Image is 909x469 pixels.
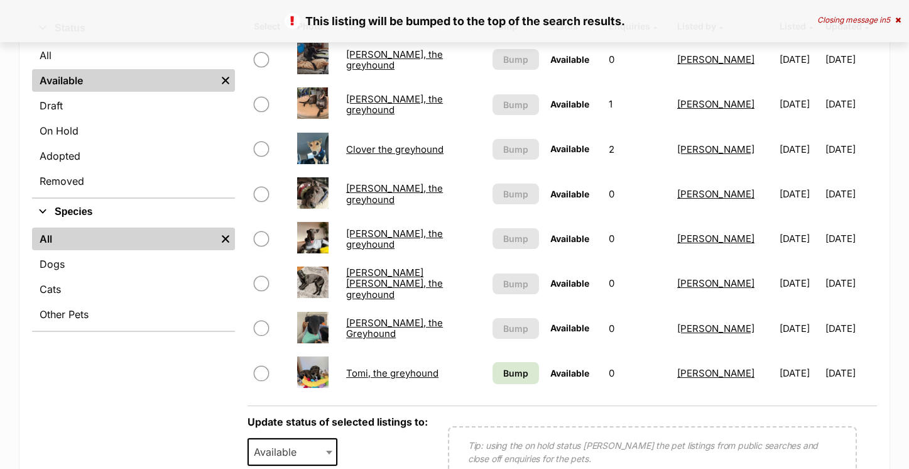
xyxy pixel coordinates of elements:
[216,69,235,92] a: Remove filter
[886,15,890,25] span: 5
[825,128,876,171] td: [DATE]
[825,172,876,216] td: [DATE]
[677,53,754,65] a: [PERSON_NAME]
[32,228,216,250] a: All
[468,439,837,465] p: Tip: using the on hold status [PERSON_NAME] the pet listings from public searches and close off e...
[346,267,443,301] a: [PERSON_NAME] [PERSON_NAME], the greyhound
[825,217,876,260] td: [DATE]
[603,128,670,171] td: 2
[32,41,235,197] div: Status
[603,262,670,305] td: 0
[503,232,528,245] span: Bump
[817,16,901,25] div: Closing message in
[603,351,670,395] td: 0
[550,54,589,65] span: Available
[550,233,589,244] span: Available
[346,367,438,379] a: Tomi, the greyhound
[550,189,589,199] span: Available
[677,98,754,110] a: [PERSON_NAME]
[32,145,235,167] a: Adopted
[32,303,235,326] a: Other Pets
[677,233,754,245] a: [PERSON_NAME]
[603,172,670,216] td: 0
[248,438,338,466] span: Available
[493,228,539,249] button: Bump
[825,38,876,81] td: [DATE]
[774,351,824,395] td: [DATE]
[32,44,235,67] a: All
[249,443,309,461] span: Available
[603,307,670,350] td: 0
[550,99,589,109] span: Available
[32,225,235,331] div: Species
[550,143,589,154] span: Available
[825,82,876,126] td: [DATE]
[32,94,235,117] a: Draft
[32,204,235,220] button: Species
[346,182,443,205] a: [PERSON_NAME], the greyhound
[32,278,235,301] a: Cats
[774,217,824,260] td: [DATE]
[493,318,539,339] button: Bump
[603,217,670,260] td: 0
[677,323,754,334] a: [PERSON_NAME]
[825,307,876,350] td: [DATE]
[346,143,444,155] a: Clover the greyhound
[32,170,235,192] a: Removed
[346,317,443,339] a: [PERSON_NAME], the Greyhound
[774,172,824,216] td: [DATE]
[503,143,528,156] span: Bump
[503,277,528,290] span: Bump
[774,128,824,171] td: [DATE]
[774,82,824,126] td: [DATE]
[825,351,876,395] td: [DATE]
[774,262,824,305] td: [DATE]
[503,322,528,335] span: Bump
[677,367,754,379] a: [PERSON_NAME]
[550,323,589,333] span: Available
[248,416,428,428] label: Update status of selected listings to:
[493,273,539,294] button: Bump
[503,98,528,111] span: Bump
[216,228,235,250] a: Remove filter
[603,38,670,81] td: 0
[677,277,754,289] a: [PERSON_NAME]
[493,139,539,160] button: Bump
[677,188,754,200] a: [PERSON_NAME]
[825,262,876,305] td: [DATE]
[346,93,443,116] a: [PERSON_NAME], the greyhound
[774,307,824,350] td: [DATE]
[346,48,443,71] a: [PERSON_NAME], the greyhound
[346,228,443,250] a: [PERSON_NAME], the greyhound
[550,368,589,378] span: Available
[13,13,896,30] p: This listing will be bumped to the top of the search results.
[503,53,528,66] span: Bump
[550,278,589,289] span: Available
[493,94,539,115] button: Bump
[503,187,528,201] span: Bump
[603,82,670,126] td: 1
[32,119,235,142] a: On Hold
[774,38,824,81] td: [DATE]
[493,184,539,204] button: Bump
[493,49,539,70] button: Bump
[32,253,235,275] a: Dogs
[32,69,216,92] a: Available
[677,143,754,155] a: [PERSON_NAME]
[503,367,528,380] span: Bump
[493,362,539,384] a: Bump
